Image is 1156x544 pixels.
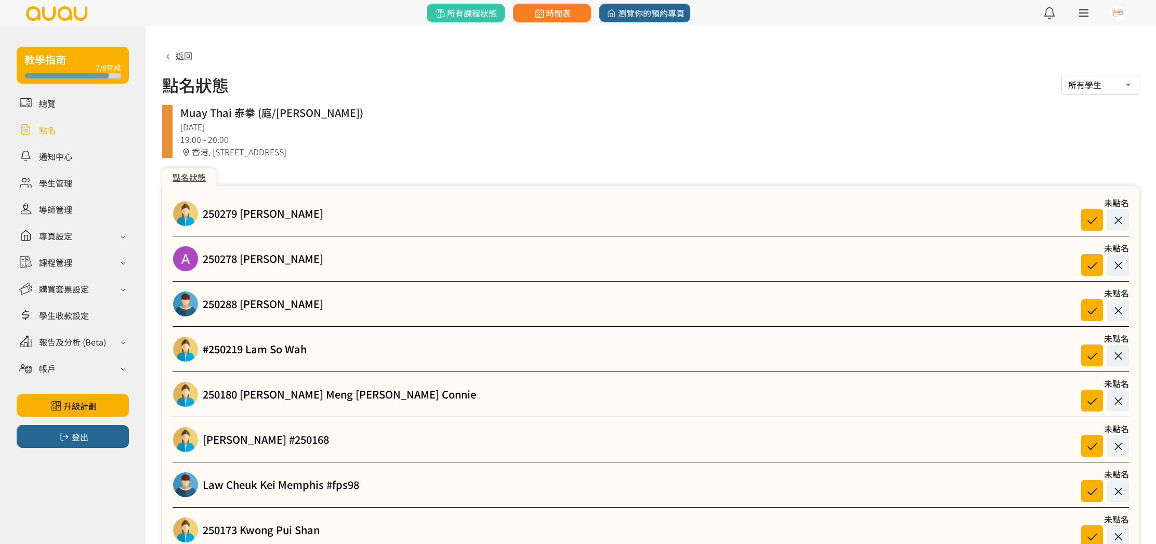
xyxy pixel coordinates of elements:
[180,145,1132,158] div: 香港, [STREET_ADDRESS]
[1072,468,1129,480] div: 未點名
[203,387,476,402] a: 250180 [PERSON_NAME] Meng [PERSON_NAME] Connie
[1072,196,1129,209] div: 未點名
[1072,332,1129,344] div: 未點名
[513,4,591,22] a: 時間表
[180,121,1132,133] div: [DATE]
[180,105,1132,121] div: Muay Thai 泰拳 (庭/[PERSON_NAME])
[533,7,571,19] span: 時間表
[162,49,192,62] a: 返回
[427,4,505,22] a: 所有課程狀態
[39,362,56,375] div: 帳戶
[203,206,323,221] a: 250279 [PERSON_NAME]
[39,283,89,295] div: 購買套票設定
[1072,422,1129,435] div: 未點名
[39,256,72,269] div: 課程管理
[203,477,359,493] a: Law Cheuk Kei Memphis #fps98
[599,4,690,22] a: 瀏覽你的預約專頁
[25,6,88,21] img: logo.svg
[1072,377,1129,390] div: 未點名
[1072,242,1129,254] div: 未點名
[17,394,129,417] a: 升級計劃
[203,522,320,538] a: 250173 Kwong Pui Shan
[176,49,192,62] span: 返回
[1072,287,1129,299] div: 未點名
[203,296,323,312] a: 250288 [PERSON_NAME]
[1072,513,1129,525] div: 未點名
[39,230,72,242] div: 專頁設定
[434,7,497,19] span: 所有課程狀態
[203,432,329,447] a: [PERSON_NAME] #250168
[180,133,1132,145] div: 19:00 - 20:00
[605,7,685,19] span: 瀏覽你的預約專頁
[203,251,323,267] a: 250278 [PERSON_NAME]
[17,425,129,448] button: 登出
[162,168,216,186] div: 點名狀態
[162,72,229,97] h1: 點名狀態
[39,336,106,348] div: 報告及分析 (Beta)
[203,341,307,357] a: #250219 Lam So Wah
